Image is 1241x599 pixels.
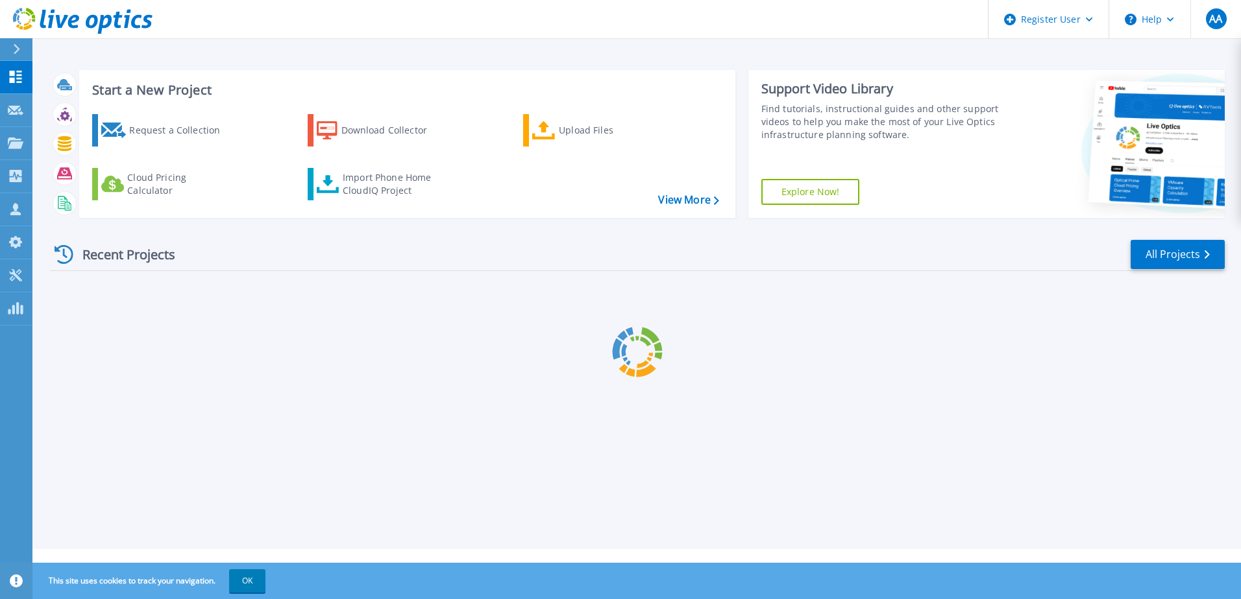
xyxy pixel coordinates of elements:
a: Cloud Pricing Calculator [92,168,237,200]
div: Upload Files [559,117,663,143]
span: This site uses cookies to track your navigation. [36,569,265,593]
a: Request a Collection [92,114,237,147]
a: All Projects [1131,240,1225,269]
span: AA [1209,14,1222,24]
div: Import Phone Home CloudIQ Project [343,171,444,197]
div: Download Collector [341,117,445,143]
div: Support Video Library [761,80,1004,97]
a: Explore Now! [761,179,860,205]
a: Upload Files [523,114,668,147]
h3: Start a New Project [92,83,719,97]
div: Cloud Pricing Calculator [127,171,231,197]
a: View More [658,194,719,206]
div: Recent Projects [50,239,193,270]
button: OK [229,569,265,593]
div: Request a Collection [129,117,233,143]
a: Download Collector [308,114,452,147]
div: Find tutorials, instructional guides and other support videos to help you make the most of your L... [761,102,1004,141]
